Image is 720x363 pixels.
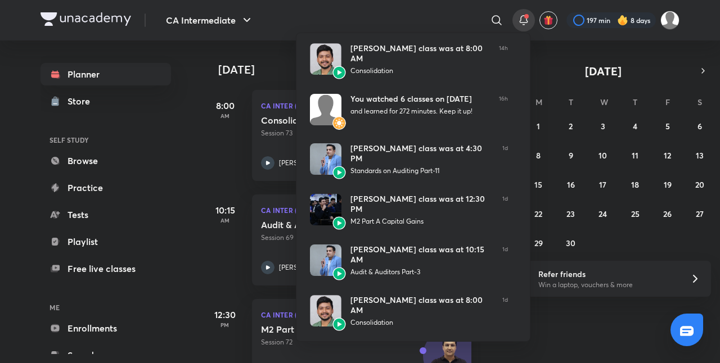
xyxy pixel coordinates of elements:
img: Avatar [310,94,341,125]
span: 1d [502,194,508,226]
img: Avatar [332,267,346,280]
div: and learned for 272 minutes. Keep it up! [350,106,490,116]
div: M2 Part A Capital Gains [350,216,493,226]
div: [PERSON_NAME] class was at 12:30 PM [350,194,493,214]
img: Avatar [310,244,341,276]
div: [PERSON_NAME] class was at 8:00 AM [350,43,490,63]
div: [PERSON_NAME] class was at 4:30 PM [350,143,493,164]
div: Standards on Auditing Part-11 [350,166,493,176]
img: Avatar [310,295,341,326]
img: Avatar [332,66,346,79]
span: 1d [502,295,508,328]
a: AvatarAvatarYou watched 6 classes on [DATE]and learned for 272 minutes. Keep it up!16h [296,85,521,134]
div: Consolidation [350,317,493,328]
img: Avatar [310,43,341,75]
img: Avatar [310,143,341,175]
img: Avatar [332,116,346,130]
a: AvatarAvatar[PERSON_NAME] class was at 8:00 AMConsolidation1d [296,286,521,337]
div: You watched 6 classes on [DATE] [350,94,490,104]
div: [PERSON_NAME] class was at 10:15 AM [350,244,493,265]
span: 16h [499,94,508,125]
a: AvatarAvatar[PERSON_NAME] class was at 10:15 AMAudit & Auditors Part-31d [296,235,521,286]
div: Audit & Auditors Part-3 [350,267,493,277]
div: [PERSON_NAME] class was at 8:00 AM [350,295,493,315]
img: Avatar [332,166,346,179]
img: Avatar [332,216,346,230]
span: 14h [499,43,508,76]
a: AvatarAvatar[PERSON_NAME] class was at 4:30 PMStandards on Auditing Part-111d [296,134,521,185]
span: 1d [502,143,508,176]
div: Consolidation [350,66,490,76]
a: AvatarAvatar[PERSON_NAME] class was at 12:30 PMM2 Part A Capital Gains1d [296,185,521,235]
img: Avatar [332,317,346,331]
span: 1d [502,244,508,277]
a: AvatarAvatar[PERSON_NAME] class was at 8:00 AMConsolidation14h [296,34,521,85]
img: Avatar [310,194,341,225]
